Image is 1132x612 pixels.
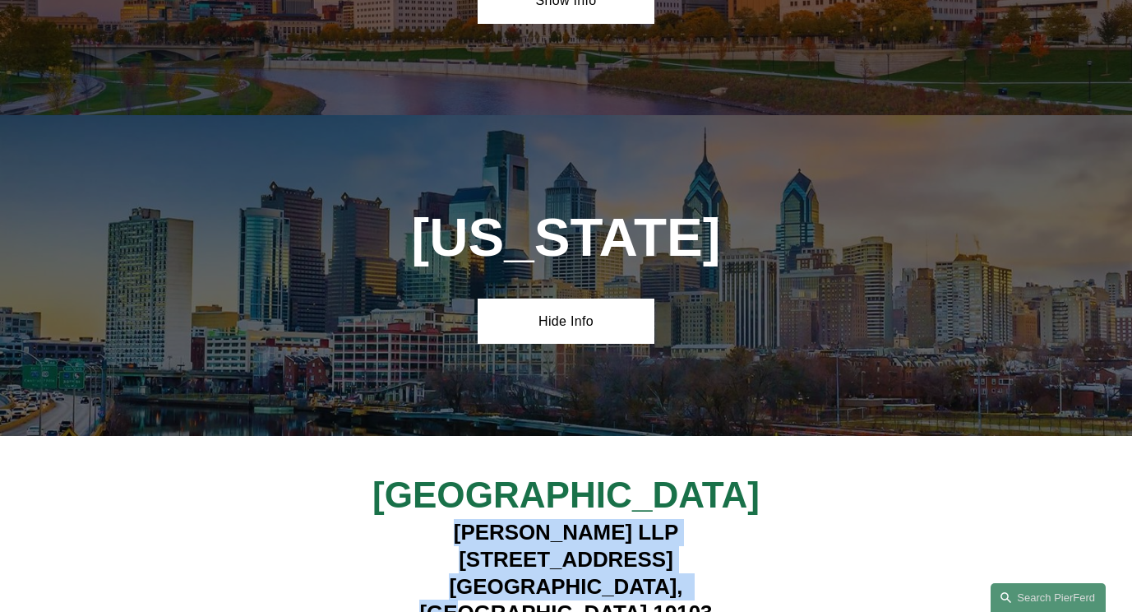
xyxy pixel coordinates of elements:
a: Search this site [991,583,1106,612]
a: Hide Info [478,299,655,345]
span: [GEOGRAPHIC_DATA] [372,475,760,515]
h1: [US_STATE] [344,206,788,268]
